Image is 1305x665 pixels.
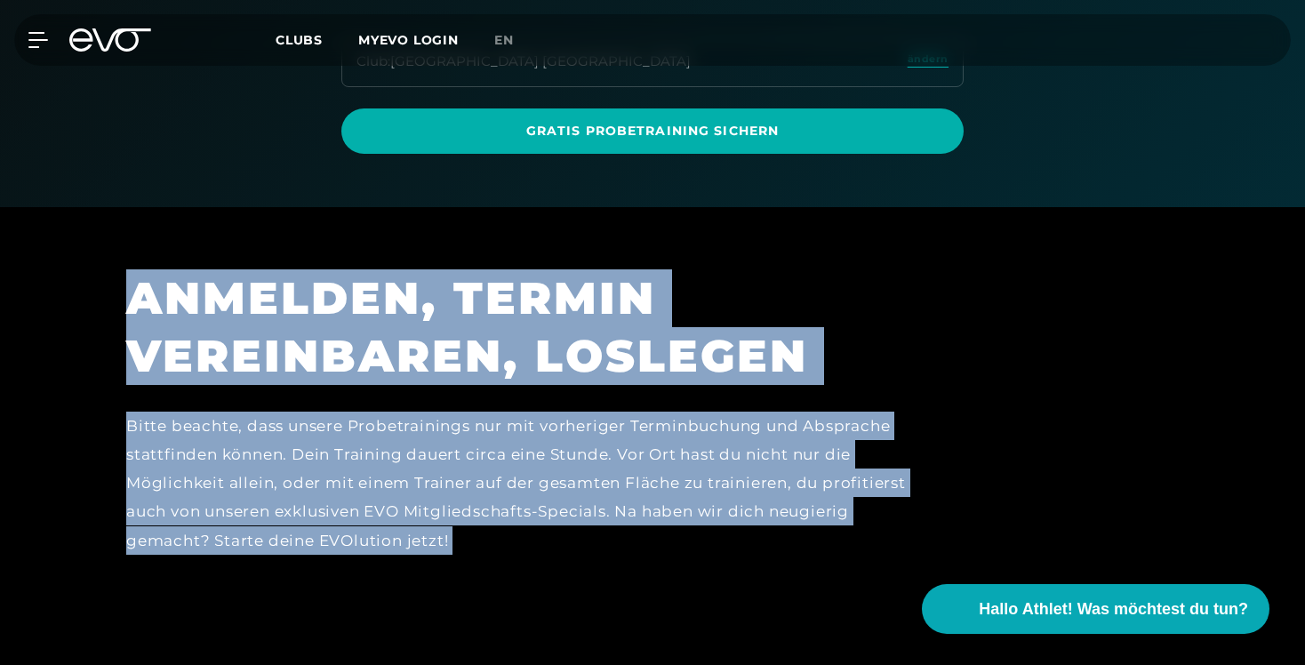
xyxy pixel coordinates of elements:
[276,31,358,48] a: Clubs
[276,32,323,48] span: Clubs
[358,32,459,48] a: MYEVO LOGIN
[494,30,535,51] a: en
[126,269,926,385] h1: ANMELDEN, TERMIN VEREINBAREN, LOSLEGEN
[341,108,964,154] a: Gratis Probetraining sichern
[494,32,514,48] span: en
[922,584,1269,634] button: Hallo Athlet! Was möchtest du tun?
[126,412,926,584] div: Bitte beachte, dass unsere Probetrainings nur mit vorheriger Terminbuchung und Absprache stattfin...
[979,597,1248,621] span: Hallo Athlet! Was möchtest du tun?
[384,122,921,140] span: Gratis Probetraining sichern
